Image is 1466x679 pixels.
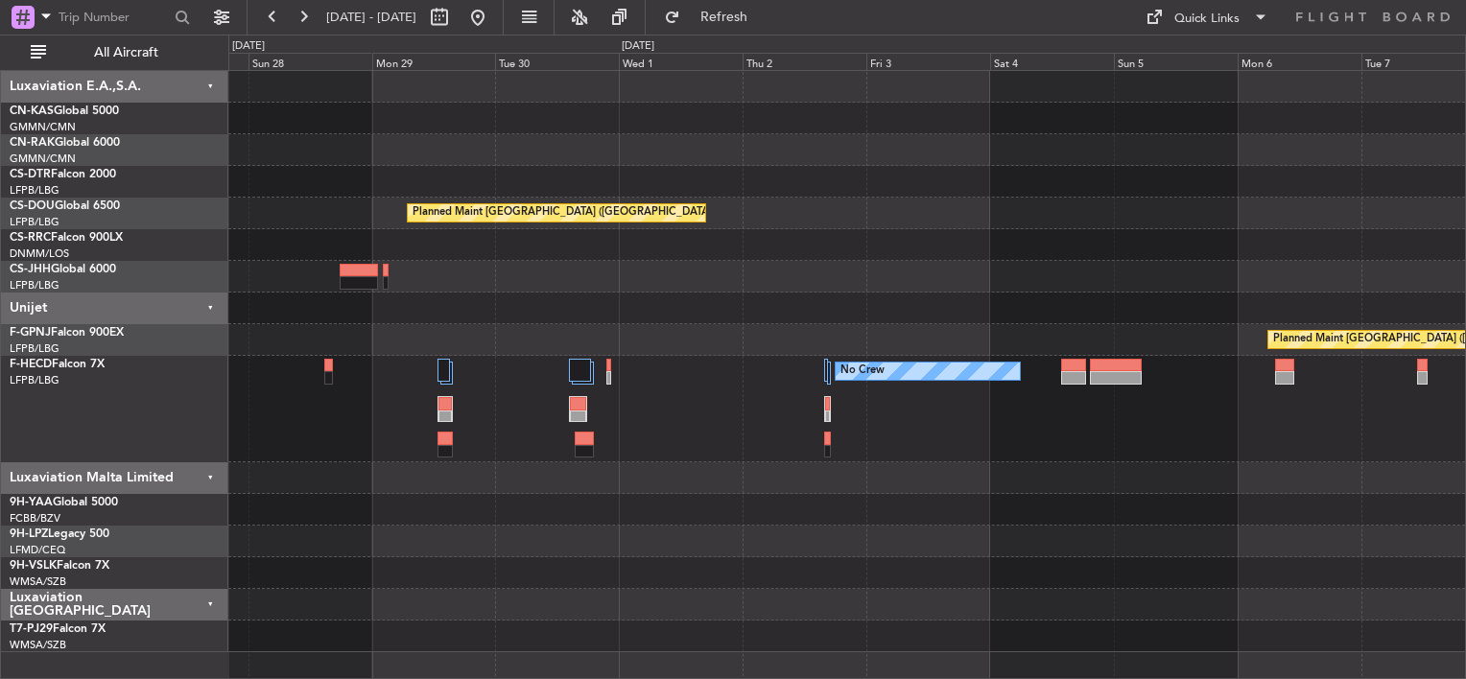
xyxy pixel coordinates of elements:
[10,278,59,293] a: LFPB/LBG
[1238,53,1361,70] div: Mon 6
[10,543,65,557] a: LFMD/CEQ
[10,528,48,540] span: 9H-LPZ
[10,574,66,589] a: WMSA/SZB
[413,199,715,227] div: Planned Maint [GEOGRAPHIC_DATA] ([GEOGRAPHIC_DATA])
[10,359,52,370] span: F-HECD
[10,560,109,572] a: 9H-VSLKFalcon 7X
[10,560,57,572] span: 9H-VSLK
[10,169,51,180] span: CS-DTR
[59,3,169,32] input: Trip Number
[10,497,53,508] span: 9H-YAA
[10,246,69,261] a: DNMM/LOS
[10,341,59,356] a: LFPB/LBG
[10,137,55,149] span: CN-RAK
[10,232,123,244] a: CS-RRCFalcon 900LX
[10,623,106,635] a: T7-PJ29Falcon 7X
[10,359,105,370] a: F-HECDFalcon 7X
[619,53,743,70] div: Wed 1
[10,528,109,540] a: 9H-LPZLegacy 500
[326,9,416,26] span: [DATE] - [DATE]
[1136,2,1278,33] button: Quick Links
[10,137,120,149] a: CN-RAKGlobal 6000
[866,53,990,70] div: Fri 3
[495,53,619,70] div: Tue 30
[10,200,120,212] a: CS-DOUGlobal 6500
[10,623,53,635] span: T7-PJ29
[50,46,202,59] span: All Aircraft
[10,215,59,229] a: LFPB/LBG
[1114,53,1238,70] div: Sun 5
[622,38,654,55] div: [DATE]
[10,169,116,180] a: CS-DTRFalcon 2000
[10,511,60,526] a: FCBB/BZV
[248,53,372,70] div: Sun 28
[10,327,124,339] a: F-GPNJFalcon 900EX
[10,327,51,339] span: F-GPNJ
[990,53,1114,70] div: Sat 4
[743,53,866,70] div: Thu 2
[840,357,885,386] div: No Crew
[10,497,118,508] a: 9H-YAAGlobal 5000
[1174,10,1240,29] div: Quick Links
[10,120,76,134] a: GMMN/CMN
[372,53,496,70] div: Mon 29
[10,105,119,117] a: CN-KASGlobal 5000
[10,264,51,275] span: CS-JHH
[10,373,59,387] a: LFPB/LBG
[21,37,208,68] button: All Aircraft
[10,638,66,652] a: WMSA/SZB
[232,38,265,55] div: [DATE]
[10,152,76,166] a: GMMN/CMN
[10,264,116,275] a: CS-JHHGlobal 6000
[10,200,55,212] span: CS-DOU
[684,11,765,24] span: Refresh
[10,183,59,198] a: LFPB/LBG
[10,232,51,244] span: CS-RRC
[655,2,770,33] button: Refresh
[10,105,54,117] span: CN-KAS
